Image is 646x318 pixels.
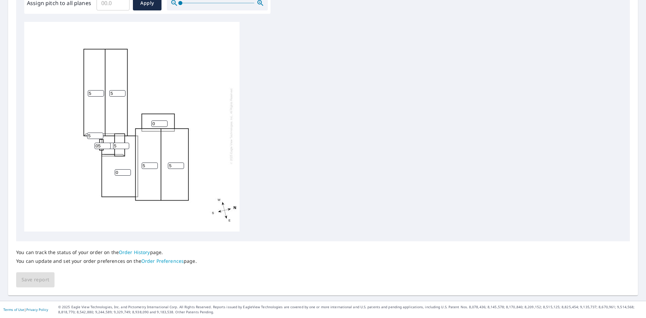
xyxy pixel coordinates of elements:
a: Order Preferences [141,258,184,264]
p: © 2025 Eagle View Technologies, Inc. and Pictometry International Corp. All Rights Reserved. Repo... [58,305,643,315]
a: Order History [119,249,150,255]
a: Privacy Policy [26,307,48,312]
a: Terms of Use [3,307,24,312]
p: You can track the status of your order on the page. [16,249,197,255]
p: | [3,308,48,312]
p: You can update and set your order preferences on the page. [16,258,197,264]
